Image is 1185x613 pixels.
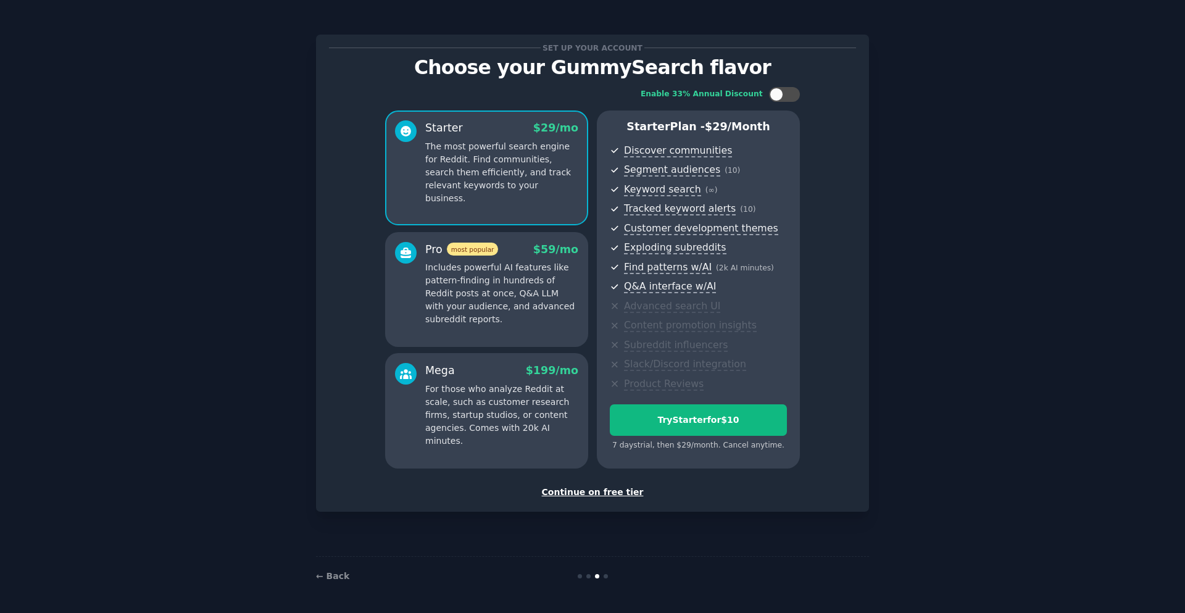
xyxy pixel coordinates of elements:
span: Exploding subreddits [624,241,726,254]
span: Product Reviews [624,378,704,391]
div: 7 days trial, then $ 29 /month . Cancel anytime. [610,440,787,451]
p: The most powerful search engine for Reddit. Find communities, search them efficiently, and track ... [425,140,578,205]
div: Try Starter for $10 [610,414,786,427]
span: Advanced search UI [624,300,720,313]
button: TryStarterfor$10 [610,404,787,436]
span: Tracked keyword alerts [624,202,736,215]
span: Subreddit influencers [624,339,728,352]
span: most popular [447,243,499,256]
span: Q&A interface w/AI [624,280,716,293]
div: Mega [425,363,455,378]
span: ( ∞ ) [705,186,718,194]
span: $ 29 /mo [533,122,578,134]
span: $ 59 /mo [533,243,578,256]
span: Segment audiences [624,164,720,177]
p: Choose your GummySearch flavor [329,57,856,78]
span: $ 199 /mo [526,364,578,377]
div: Pro [425,242,498,257]
span: $ 29 /month [705,120,770,133]
div: Continue on free tier [329,486,856,499]
p: For those who analyze Reddit at scale, such as customer research firms, startup studios, or conte... [425,383,578,448]
span: Find patterns w/AI [624,261,712,274]
p: Includes powerful AI features like pattern-finding in hundreds of Reddit posts at once, Q&A LLM w... [425,261,578,326]
span: Discover communities [624,144,732,157]
div: Enable 33% Annual Discount [641,89,763,100]
span: ( 2k AI minutes ) [716,264,774,272]
span: ( 10 ) [725,166,740,175]
span: Keyword search [624,183,701,196]
p: Starter Plan - [610,119,787,135]
a: ← Back [316,571,349,581]
span: ( 10 ) [740,205,755,214]
div: Starter [425,120,463,136]
span: Set up your account [541,41,645,54]
span: Customer development themes [624,222,778,235]
span: Slack/Discord integration [624,358,746,371]
span: Content promotion insights [624,319,757,332]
